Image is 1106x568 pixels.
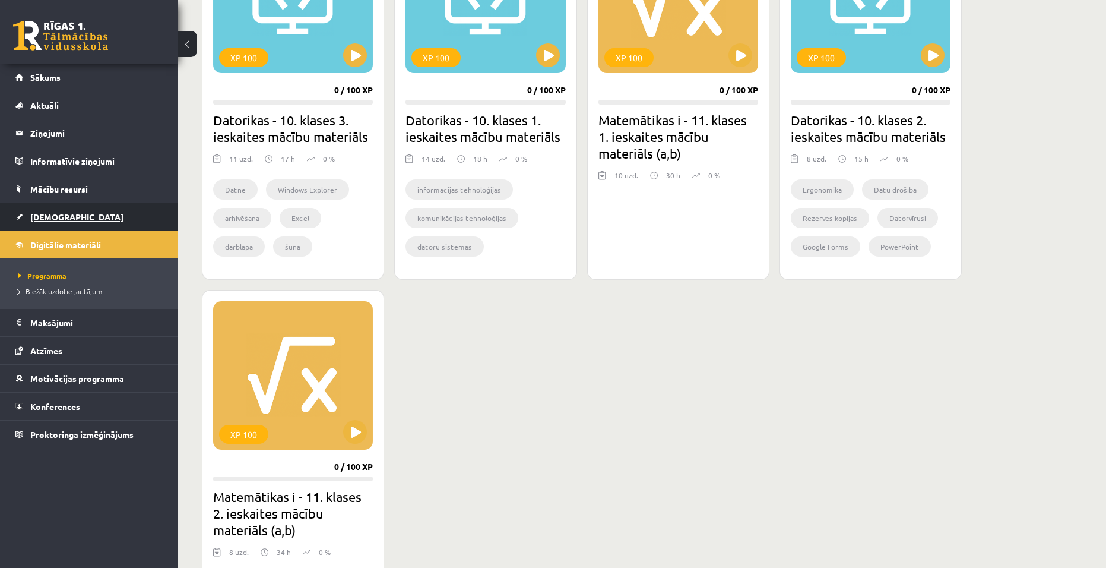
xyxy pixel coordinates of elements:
[405,112,565,145] h2: Datorikas - 10. klases 1. ieskaites mācību materiāls
[854,153,869,164] p: 15 h
[30,239,101,250] span: Digitālie materiāli
[15,64,163,91] a: Sākums
[280,208,321,228] li: Excel
[18,286,166,296] a: Biežāk uzdotie jautājumi
[30,373,124,384] span: Motivācijas programma
[411,48,461,67] div: XP 100
[213,236,265,257] li: darblapa
[666,170,680,181] p: 30 h
[862,179,928,200] li: Datu drošība
[30,184,88,194] span: Mācību resursi
[229,153,253,171] div: 11 uzd.
[30,119,163,147] legend: Ziņojumi
[598,112,758,162] h2: Matemātikas i - 11. klases 1. ieskaites mācību materiāls (a,b)
[15,365,163,392] a: Motivācijas programma
[219,425,268,444] div: XP 100
[791,208,869,228] li: Rezerves kopijas
[229,547,249,564] div: 8 uzd.
[15,393,163,420] a: Konferences
[18,270,166,281] a: Programma
[15,203,163,231] a: [DEMOGRAPHIC_DATA]
[405,236,484,257] li: datoru sistēmas
[15,91,163,119] a: Aktuāli
[515,153,527,164] p: 0 %
[405,179,513,200] li: informācijas tehnoloģijas
[405,208,518,228] li: komunikācijas tehnoloģijas
[30,100,59,111] span: Aktuāli
[323,153,335,164] p: 0 %
[604,48,654,67] div: XP 100
[473,153,487,164] p: 18 h
[15,119,163,147] a: Ziņojumi
[15,309,163,336] a: Maksājumi
[30,309,163,336] legend: Maksājumi
[15,231,163,258] a: Digitālie materiāli
[15,175,163,203] a: Mācību resursi
[30,345,62,356] span: Atzīmes
[277,547,291,557] p: 34 h
[30,72,61,83] span: Sākums
[30,147,163,175] legend: Informatīvie ziņojumi
[18,271,66,280] span: Programma
[266,179,349,200] li: Windows Explorer
[319,547,331,557] p: 0 %
[791,112,950,145] h2: Datorikas - 10. klases 2. ieskaites mācību materiāls
[30,429,134,440] span: Proktoringa izmēģinājums
[213,488,373,538] h2: Matemātikas i - 11. klases 2. ieskaites mācību materiāls (a,b)
[869,236,931,257] li: PowerPoint
[15,147,163,175] a: Informatīvie ziņojumi
[281,153,295,164] p: 17 h
[807,153,826,171] div: 8 uzd.
[896,153,908,164] p: 0 %
[15,337,163,364] a: Atzīmes
[15,421,163,448] a: Proktoringa izmēģinājums
[213,208,271,228] li: arhivēšana
[791,179,854,200] li: Ergonomika
[13,21,108,51] a: Rīgas 1. Tālmācības vidusskola
[213,112,373,145] h2: Datorikas - 10. klases 3. ieskaites mācību materiāls
[422,153,445,171] div: 14 uzd.
[614,170,638,188] div: 10 uzd.
[791,236,860,257] li: Google Forms
[877,208,938,228] li: Datorvīrusi
[797,48,846,67] div: XP 100
[708,170,720,181] p: 0 %
[213,179,258,200] li: Datne
[18,286,104,296] span: Biežāk uzdotie jautājumi
[30,212,123,222] span: [DEMOGRAPHIC_DATA]
[30,401,80,412] span: Konferences
[273,236,312,257] li: šūna
[219,48,268,67] div: XP 100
